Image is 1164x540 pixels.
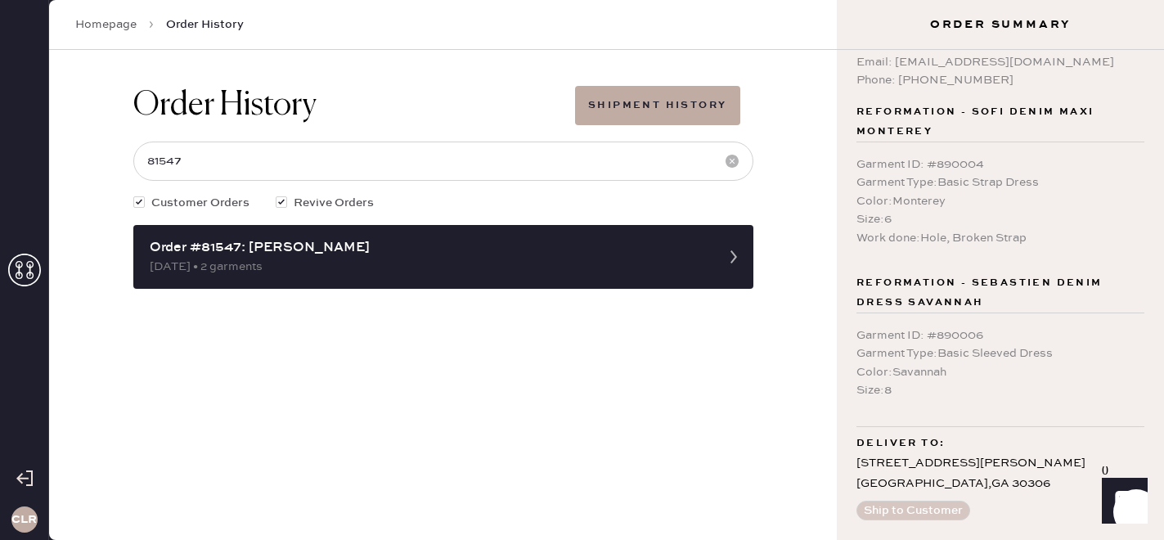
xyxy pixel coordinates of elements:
div: Garment Type : Basic Sleeved Dress [856,344,1144,362]
div: Garment Type : Basic Strap Dress [856,173,1144,191]
div: [DATE] • 2 garments [150,258,708,276]
span: Reformation - Sebastien Denim Dress Savannah [856,273,1144,313]
a: Homepage [75,16,137,33]
h3: CLR [11,514,37,525]
div: Phone: [PHONE_NUMBER] [856,71,1144,89]
div: Color : Savannah [856,363,1144,381]
div: Size : 6 [856,210,1144,228]
iframe: Front Chat [1086,466,1157,537]
span: Deliver to: [856,434,945,453]
button: Shipment History [575,86,739,125]
span: Customer Orders [151,194,249,212]
input: Search by order number, customer name, email or phone number [133,142,753,181]
div: Color : Monterey [856,192,1144,210]
div: Size : 8 [856,381,1144,399]
div: Work done : Hole, Broken Strap [856,229,1144,247]
h3: Order Summary [837,16,1164,33]
div: Email: [EMAIL_ADDRESS][DOMAIN_NAME] [856,53,1144,71]
div: Garment ID : # 890006 [856,326,1144,344]
span: Reformation - Sofi Denim Maxi Monterey [856,102,1144,142]
div: Order #81547: [PERSON_NAME] [150,238,708,258]
h1: Order History [133,86,317,125]
span: Order History [166,16,244,33]
div: Garment ID : # 890004 [856,155,1144,173]
div: [STREET_ADDRESS][PERSON_NAME] [GEOGRAPHIC_DATA] , GA 30306 [856,453,1144,494]
span: Revive Orders [294,194,374,212]
button: Ship to Customer [856,501,970,520]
